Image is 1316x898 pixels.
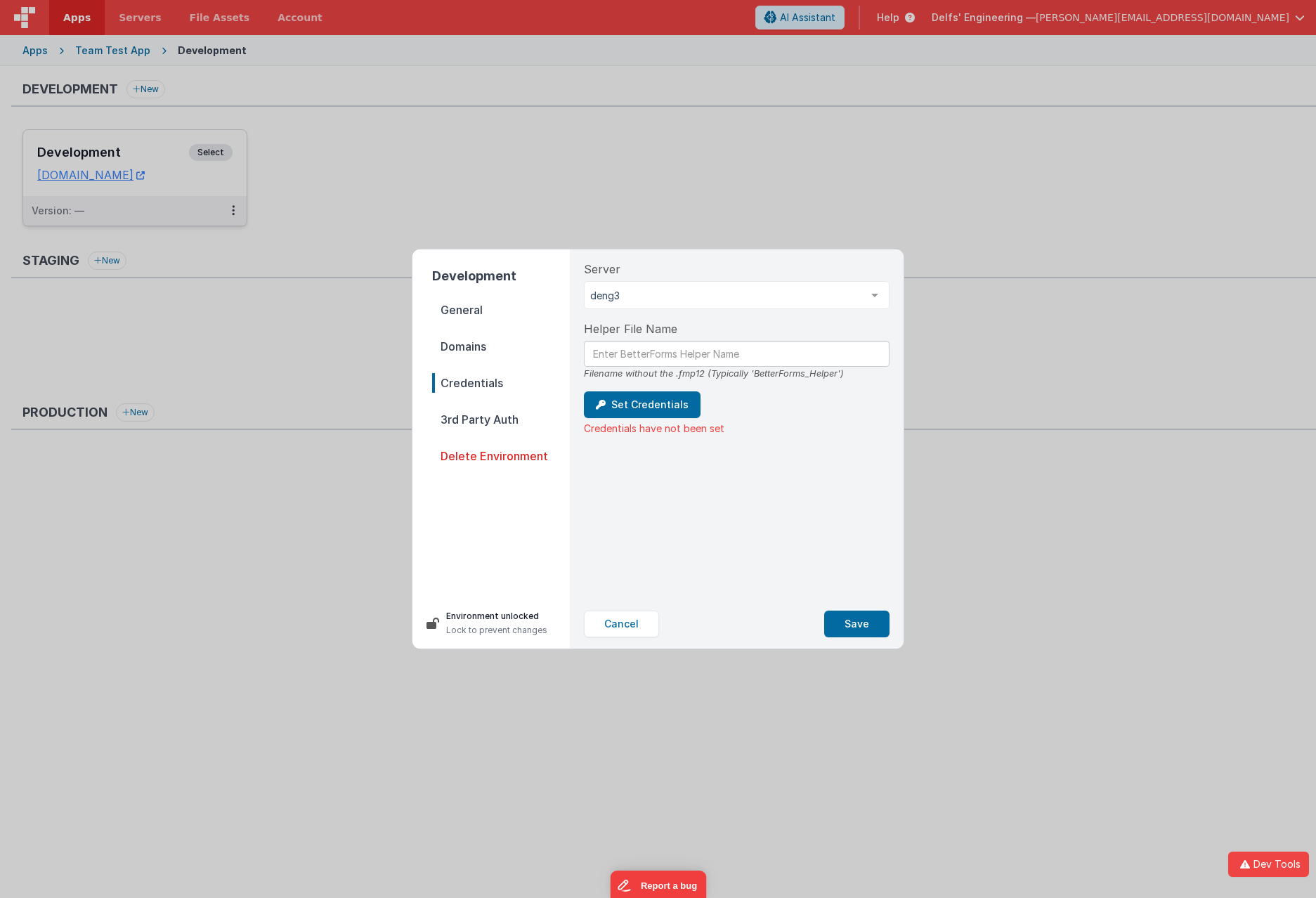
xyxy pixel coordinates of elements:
[584,391,701,418] button: Set Credentials
[584,367,890,380] div: Filename without the .fmp12 (Typically 'BetterForms_Helper')
[584,320,677,337] span: Helper File Name
[584,611,659,637] button: Cancel
[590,289,861,303] span: deng3
[824,611,890,637] button: Save
[446,609,547,623] p: Environment unlocked
[432,446,570,466] span: Delete Environment
[584,341,890,367] input: Enter BetterForms Helper Name
[432,373,570,393] span: Credentials
[584,261,620,278] span: Server
[432,337,570,356] span: Domains
[1228,852,1309,877] button: Dev Tools
[432,300,570,320] span: General
[584,421,890,436] p: Credentials have not been set
[432,266,570,286] h2: Development
[446,623,547,637] p: Lock to prevent changes
[432,410,570,429] span: 3rd Party Auth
